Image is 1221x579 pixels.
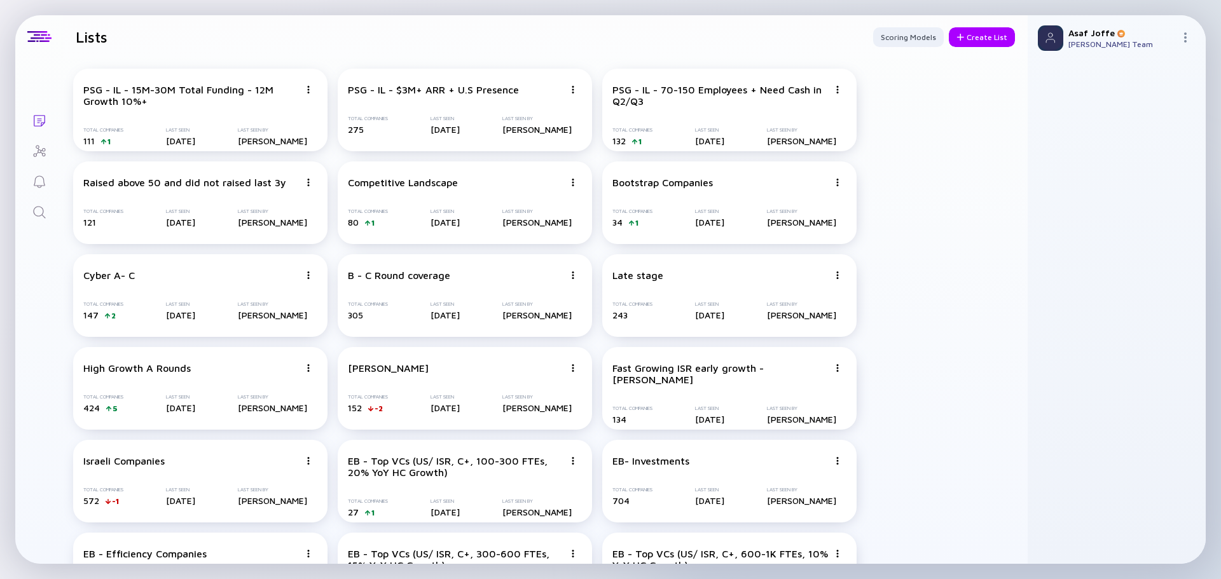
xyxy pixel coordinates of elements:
div: EB - Top VCs (US/ ISR, C+, 100-300 FTEs, 20% YoY HC Growth) [348,455,564,478]
div: 1 [635,218,638,228]
div: Cyber A- C [83,269,135,281]
div: Total Companies [83,487,123,493]
h1: Lists [76,28,107,46]
div: [PERSON_NAME] [238,310,307,320]
div: Total Companies [612,208,652,214]
div: Last Seen By [238,301,307,307]
div: High Growth A Rounds [83,362,191,374]
div: [PERSON_NAME] [238,217,307,228]
div: EB - Top VCs (US/ ISR, C+, 300-600 FTEs, 15% YoY HC Growth) [348,548,564,571]
div: Last Seen [431,394,460,400]
div: Last Seen By [502,208,572,214]
div: [DATE] [695,414,724,425]
div: 5 [113,404,118,413]
img: Menu [305,457,312,465]
span: 704 [612,495,630,506]
div: [DATE] [431,507,460,517]
span: 80 [348,217,359,228]
div: [DATE] [166,495,195,506]
div: [PERSON_NAME] [502,124,572,135]
span: 243 [612,310,628,320]
div: [DATE] [166,217,195,228]
div: Late stage [612,269,663,281]
div: Bootstrap Companies [612,177,713,188]
span: 572 [83,495,99,506]
img: Menu [1180,32,1190,43]
div: Last Seen [431,301,460,307]
div: Last Seen [166,127,195,133]
img: Menu [834,550,841,557]
div: Last Seen [431,208,460,214]
div: [PERSON_NAME] [502,402,572,413]
div: [PERSON_NAME] [767,495,836,506]
div: 1 [107,137,111,146]
div: 1 [638,137,642,146]
div: Last Seen By [767,301,836,307]
div: Last Seen [431,116,460,121]
div: Last Seen By [502,301,572,307]
div: [PERSON_NAME] [767,414,836,425]
div: Total Companies [83,208,123,214]
div: Last Seen [166,208,195,214]
div: [DATE] [695,217,724,228]
span: 152 [348,402,362,413]
div: EB - Top VCs (US/ ISR, C+, 600-1K FTEs, 10% YoY HC Growth) [612,548,829,571]
img: Menu [305,364,312,372]
div: Total Companies [83,127,123,133]
img: Menu [569,364,577,372]
div: Fast Growing ISR early growth - [PERSON_NAME] [612,362,829,385]
div: Total Companies [348,498,388,504]
img: Menu [834,364,841,372]
div: [PERSON_NAME] [238,402,307,413]
a: Investor Map [15,135,63,165]
img: Menu [569,271,577,279]
a: Search [15,196,63,226]
span: 305 [348,310,363,320]
div: Scoring Models [873,27,944,47]
div: [DATE] [431,217,460,228]
div: Total Companies [612,405,652,411]
div: Last Seen [695,487,724,493]
span: 424 [83,402,100,413]
div: PSG - IL - 70-150 Employees + Need Cash in Q2/Q3 [612,84,829,107]
img: Menu [834,271,841,279]
div: [DATE] [695,135,724,146]
img: Menu [834,457,841,465]
div: [PERSON_NAME] Team [1068,39,1175,49]
a: Lists [15,104,63,135]
div: Last Seen By [238,127,307,133]
div: [DATE] [431,402,460,413]
div: Last Seen By [238,487,307,493]
div: Last Seen By [502,498,572,504]
img: Menu [305,271,312,279]
div: -1 [112,496,119,506]
img: Menu [305,550,312,557]
div: Last Seen [695,208,724,214]
div: [DATE] [431,310,460,320]
img: Menu [834,86,841,93]
div: Total Companies [348,301,388,307]
div: Last Seen [431,498,460,504]
div: EB - Efficiency Companies [83,548,207,559]
img: Menu [569,86,577,93]
div: [PERSON_NAME] [502,310,572,320]
div: PSG - IL - 15M-30M Total Funding - 12M Growth 10%+ [83,84,300,107]
div: [PERSON_NAME] [238,495,307,506]
div: Total Companies [612,487,652,493]
div: -2 [375,404,383,413]
div: [PERSON_NAME] [767,135,836,146]
div: Asaf Joffe [1068,27,1175,38]
div: Total Companies [348,394,388,400]
div: B - C Round coverage [348,269,450,281]
div: Last Seen By [502,394,572,400]
button: Create List [949,27,1015,47]
div: Last Seen By [238,208,307,214]
img: Menu [569,179,577,186]
div: Last Seen [695,127,724,133]
div: Last Seen [695,301,724,307]
div: [PERSON_NAME] [502,217,572,228]
span: 121 [83,217,96,228]
div: Competitive Landscape [348,177,458,188]
img: Menu [569,457,577,465]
